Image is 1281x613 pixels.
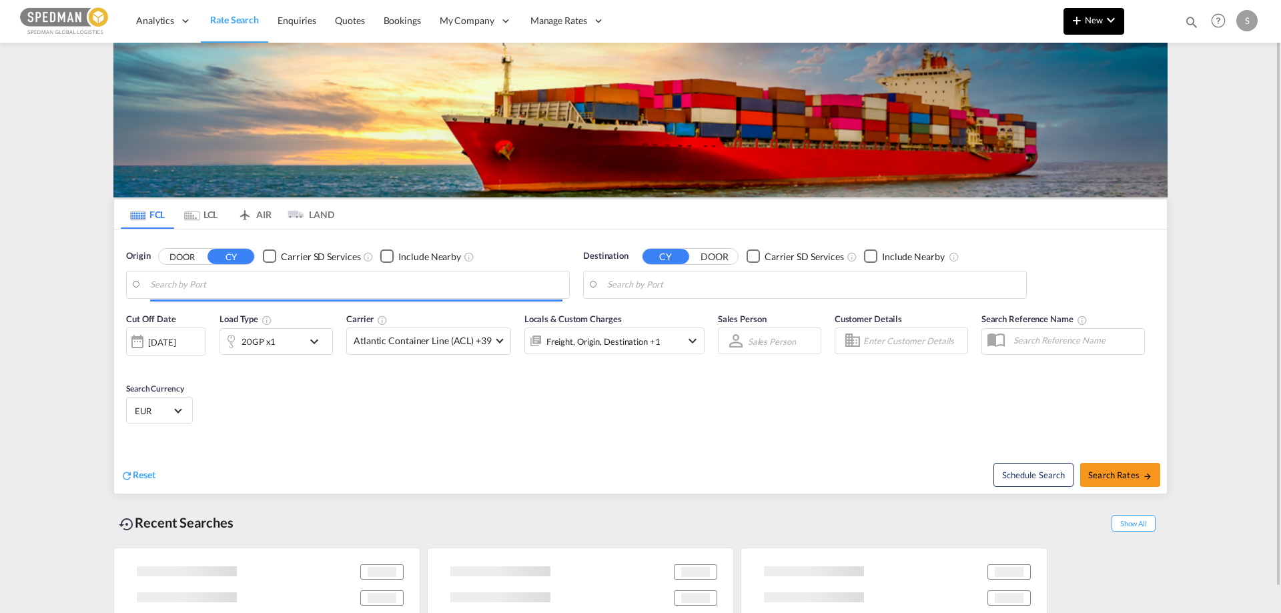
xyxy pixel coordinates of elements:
[262,315,272,326] md-icon: icon-information-outline
[135,405,172,417] span: EUR
[747,332,797,351] md-select: Sales Person
[242,332,276,351] div: 20GP x1
[148,336,175,348] div: [DATE]
[765,250,844,263] div: Carrier SD Services
[150,275,562,295] input: Search by Port
[1007,330,1144,350] input: Search Reference Name
[380,249,461,263] md-checkbox: Checkbox No Ink
[607,275,1019,295] input: Search by Port
[440,14,494,27] span: My Company
[685,333,701,349] md-icon: icon-chevron-down
[136,14,174,27] span: Analytics
[1077,315,1088,326] md-icon: Your search will be saved by the below given name
[121,199,334,229] md-pagination-wrapper: Use the left and right arrow keys to navigate between tabs
[1236,10,1258,31] div: S
[281,199,334,229] md-tab-item: LAND
[643,249,689,264] button: CY
[583,249,628,263] span: Destination
[864,249,945,263] md-checkbox: Checkbox No Ink
[835,314,902,324] span: Customer Details
[1088,470,1152,480] span: Search Rates
[220,314,272,324] span: Load Type
[1103,12,1119,28] md-icon: icon-chevron-down
[949,251,959,262] md-icon: Unchecked: Ignores neighbouring ports when fetching rates.Checked : Includes neighbouring ports w...
[114,229,1167,494] div: Origin DOOR CY Checkbox No InkUnchecked: Search for CY (Container Yard) services for all selected...
[121,468,155,483] div: icon-refreshReset
[126,249,150,263] span: Origin
[220,328,333,355] div: 20GP x1icon-chevron-down
[1207,9,1230,32] span: Help
[121,199,174,229] md-tab-item: FCL
[377,315,388,326] md-icon: The selected Trucker/Carrierwill be displayed in the rate results If the rates are from another f...
[1184,15,1199,29] md-icon: icon-magnify
[464,251,474,262] md-icon: Unchecked: Ignores neighbouring ports when fetching rates.Checked : Includes neighbouring ports w...
[113,508,239,538] div: Recent Searches
[346,314,388,324] span: Carrier
[691,249,738,264] button: DOOR
[126,314,176,324] span: Cut Off Date
[228,199,281,229] md-tab-item: AIR
[1069,12,1085,28] md-icon: icon-plus 400-fg
[718,314,767,324] span: Sales Person
[1112,515,1156,532] span: Show All
[398,250,461,263] div: Include Nearby
[119,516,135,532] md-icon: icon-backup-restore
[354,334,492,348] span: Atlantic Container Line (ACL) +39
[384,15,421,26] span: Bookings
[133,401,185,420] md-select: Select Currency: € EUREuro
[281,250,360,263] div: Carrier SD Services
[1063,8,1124,35] button: icon-plus 400-fgNewicon-chevron-down
[530,14,587,27] span: Manage Rates
[126,354,136,372] md-datepicker: Select
[113,43,1168,197] img: LCL+%26+FCL+BACKGROUND.png
[126,328,206,356] div: [DATE]
[993,463,1074,487] button: Note: By default Schedule search will only considerorigin ports, destination ports and cut off da...
[210,14,259,25] span: Rate Search
[882,250,945,263] div: Include Nearby
[863,331,963,351] input: Enter Customer Details
[20,6,110,36] img: c12ca350ff1b11efb6b291369744d907.png
[335,15,364,26] span: Quotes
[133,469,155,480] span: Reset
[524,314,622,324] span: Locals & Custom Charges
[174,199,228,229] md-tab-item: LCL
[1207,9,1236,33] div: Help
[524,328,705,354] div: Freight Origin Destination Factory Stuffingicon-chevron-down
[121,470,133,482] md-icon: icon-refresh
[237,207,253,217] md-icon: icon-airplane
[1143,472,1152,481] md-icon: icon-arrow-right
[747,249,844,263] md-checkbox: Checkbox No Ink
[126,384,184,394] span: Search Currency
[363,251,374,262] md-icon: Unchecked: Search for CY (Container Yard) services for all selected carriers.Checked : Search for...
[847,251,857,262] md-icon: Unchecked: Search for CY (Container Yard) services for all selected carriers.Checked : Search for...
[207,249,254,264] button: CY
[546,332,661,351] div: Freight Origin Destination Factory Stuffing
[1080,463,1160,487] button: Search Ratesicon-arrow-right
[263,249,360,263] md-checkbox: Checkbox No Ink
[1184,15,1199,35] div: icon-magnify
[1069,15,1119,25] span: New
[278,15,316,26] span: Enquiries
[159,249,205,264] button: DOOR
[981,314,1088,324] span: Search Reference Name
[306,334,329,350] md-icon: icon-chevron-down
